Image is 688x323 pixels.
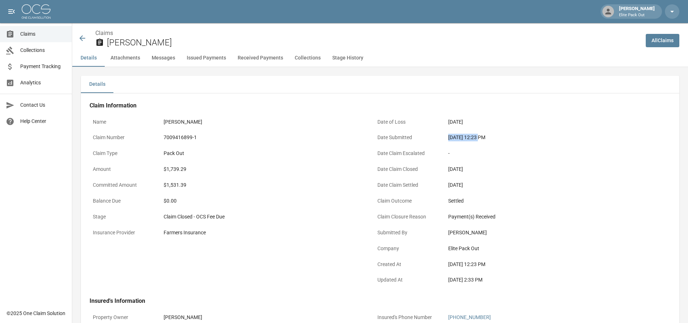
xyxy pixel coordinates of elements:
[232,49,289,67] button: Received Payments
[448,229,647,236] div: [PERSON_NAME]
[164,118,362,126] div: [PERSON_NAME]
[72,49,688,67] div: anchor tabs
[146,49,181,67] button: Messages
[22,4,51,19] img: ocs-logo-white-transparent.png
[95,29,640,37] nav: breadcrumb
[90,162,155,176] p: Amount
[7,310,65,317] div: © 2025 One Claim Solution
[164,134,362,141] div: 7009416899-1
[374,178,439,192] p: Date Claim Settled
[90,130,155,145] p: Claim Number
[72,49,105,67] button: Details
[4,4,19,19] button: open drawer
[374,210,439,224] p: Claim Closure Reason
[164,181,362,189] div: $1,531.39
[448,276,647,284] div: [DATE] 2:33 PM
[20,79,66,87] span: Analytics
[619,12,655,18] p: Elite Pack Out
[326,49,369,67] button: Stage History
[448,165,647,173] div: [DATE]
[448,197,647,205] div: Settled
[374,242,439,256] p: Company
[374,146,439,160] p: Date Claim Escalated
[164,197,362,205] div: $0.00
[448,181,647,189] div: [DATE]
[20,30,66,38] span: Claims
[107,37,640,48] h2: [PERSON_NAME]
[448,245,647,252] div: Elite Pack Out
[90,146,155,160] p: Claim Type
[90,210,155,224] p: Stage
[20,101,66,109] span: Contact Us
[81,76,113,93] button: Details
[20,118,66,125] span: Help Center
[448,150,647,157] div: -
[164,229,362,236] div: Farmers Insurance
[90,297,650,305] h4: Insured's Information
[164,213,362,221] div: Claim Closed - OCS Fee Due
[90,194,155,208] p: Balance Due
[374,257,439,271] p: Created At
[374,226,439,240] p: Submitted By
[448,314,491,320] a: [PHONE_NUMBER]
[95,30,113,36] a: Claims
[90,102,650,109] h4: Claim Information
[289,49,326,67] button: Collections
[448,213,647,221] div: Payment(s) Received
[374,273,439,287] p: Updated At
[181,49,232,67] button: Issued Payments
[105,49,146,67] button: Attachments
[374,130,439,145] p: Date Submitted
[20,63,66,70] span: Payment Tracking
[90,226,155,240] p: Insurance Provider
[448,118,647,126] div: [DATE]
[90,178,155,192] p: Committed Amount
[164,165,362,173] div: $1,739.29
[20,47,66,54] span: Collections
[374,115,439,129] p: Date of Loss
[81,76,679,93] div: details tabs
[646,34,679,47] a: AllClaims
[374,162,439,176] p: Date Claim Closed
[164,314,362,321] div: [PERSON_NAME]
[616,5,658,18] div: [PERSON_NAME]
[448,134,647,141] div: [DATE] 12:23 PM
[448,261,647,268] div: [DATE] 12:23 PM
[90,115,155,129] p: Name
[164,150,362,157] div: Pack Out
[374,194,439,208] p: Claim Outcome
